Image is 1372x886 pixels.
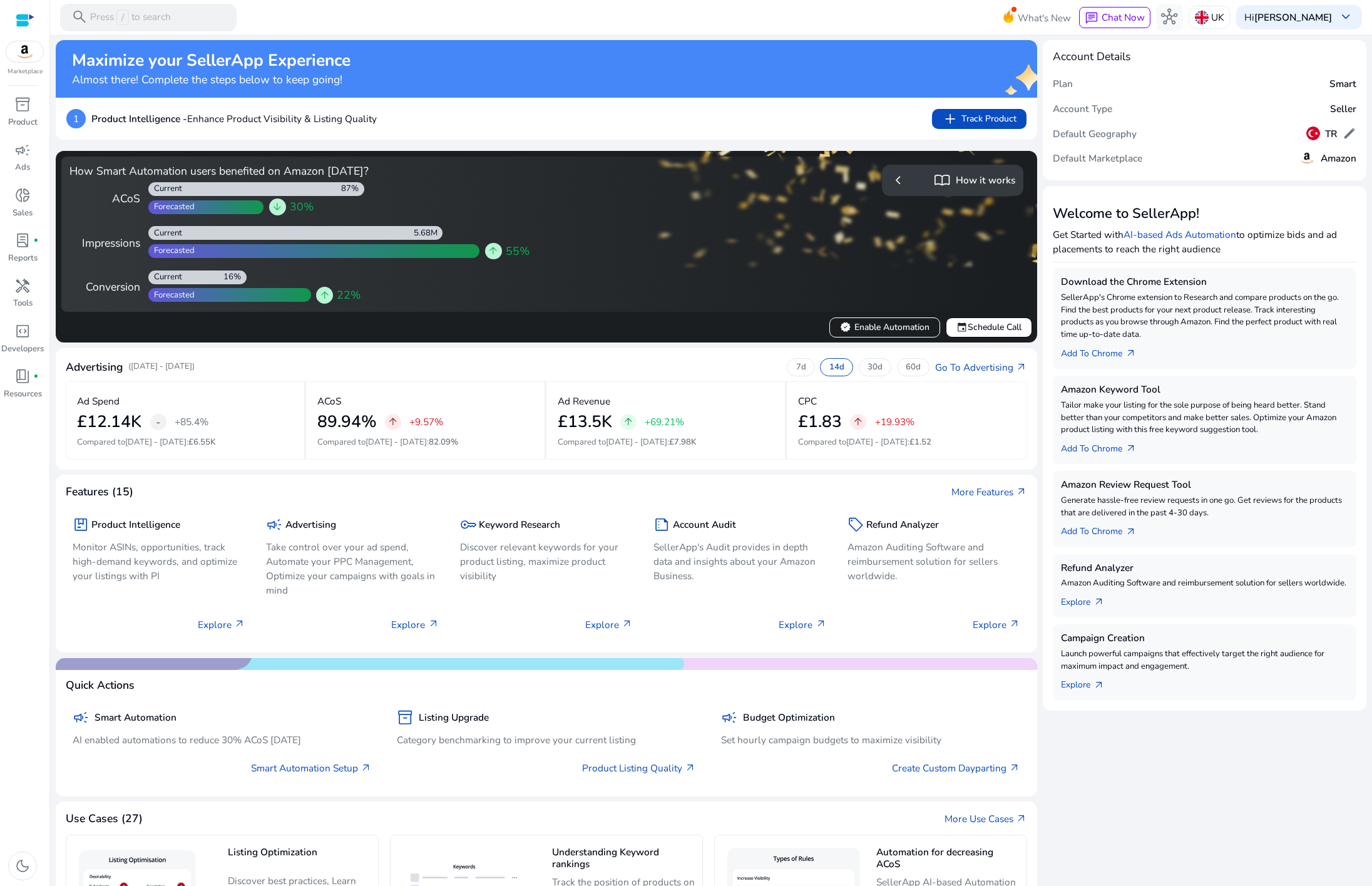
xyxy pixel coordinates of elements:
[606,436,667,448] span: [DATE] - [DATE]
[1093,680,1105,691] span: arrow_outward
[148,245,195,257] div: Forecasted
[387,416,399,428] span: arrow_upward
[188,436,215,448] span: £6.55K
[1124,228,1236,241] a: AI-based Ads Automation
[148,228,182,239] div: Current
[1061,292,1348,341] p: SellerApp's Chrome extension to Research and compare products on the go. Find the best products f...
[460,517,476,533] span: key
[1061,520,1147,539] a: Add To Chrome
[175,417,208,426] p: +85.4%
[1306,126,1320,140] img: tr.svg
[148,202,195,213] div: Forecasted
[77,394,120,408] p: Ad Spend
[890,172,906,188] span: chevron_left
[1061,577,1348,590] p: Amazon Auditing Software and reimbursement solution for sellers worldwide.
[1102,11,1145,24] span: Chat Now
[1061,399,1348,436] p: Tailor make your listing for the sole purpose of being heard better. Stand better than your compe...
[69,279,140,295] div: Conversion
[77,436,293,449] p: Compared to :
[77,412,141,432] h2: £12.14K
[868,362,883,373] p: 30d
[1061,436,1147,456] a: Add To Chrome
[66,485,133,498] h4: Features (15)
[148,272,182,283] div: Current
[934,172,950,188] span: import_contacts
[14,142,31,158] span: campaign
[69,190,140,207] div: ACoS
[829,317,939,337] button: verifiedEnable Automation
[558,436,774,449] p: Compared to :
[1125,348,1137,359] span: arrow_outward
[816,619,827,630] span: arrow_outward
[847,540,1021,583] p: Amazon Auditing Software and reimbursement solution for sellers worldwide.
[73,517,89,533] span: package
[13,297,33,310] p: Tools
[932,109,1026,129] button: addTrack Product
[1254,11,1332,24] b: [PERSON_NAME]
[8,67,43,76] p: Marketplace
[361,763,372,774] span: arrow_outward
[337,287,361,303] span: 22%
[1211,6,1224,28] p: UK
[428,619,439,630] span: arrow_outward
[1016,487,1027,498] span: arrow_outward
[285,519,336,530] h5: Advertising
[673,519,736,530] h5: Account Audit
[847,517,864,533] span: sell
[846,436,908,448] span: [DATE] - [DATE]
[875,417,914,426] p: +19.93%
[1053,103,1112,115] h5: Account Type
[90,10,171,25] p: Press to search
[14,232,31,249] span: lab_profile
[69,165,541,178] h4: How Smart Automation users benefited on Amazon [DATE]?
[1085,11,1098,25] span: chat
[317,436,534,449] p: Compared to :
[116,10,128,25] span: /
[73,733,372,747] p: AI enabled automations to reduce 30% ACoS [DATE]
[319,290,330,301] span: arrow_upward
[1061,590,1115,609] a: Explorearrow_outward
[721,709,737,726] span: campaign
[72,73,351,86] h4: Almost there! Complete the steps below to keep going!
[460,540,633,583] p: Discover relevant keywords for your product listing, maximize product visibility
[1299,150,1315,166] img: amazon.svg
[1061,562,1348,574] h5: Refund Analyzer
[1195,11,1209,24] img: uk.svg
[1053,205,1356,222] h3: Welcome to SellerApp!
[906,362,921,373] p: 60d
[66,679,135,692] h4: Quick Actions
[942,111,1016,127] span: Track Product
[798,412,842,432] h2: £1.83
[829,362,844,373] p: 14d
[866,519,939,530] h5: Refund Analyzer
[14,323,31,339] span: code_blocks
[6,41,44,62] img: amazon.svg
[942,111,958,127] span: add
[645,417,684,426] p: +69.21%
[1061,276,1348,287] h5: Download the Chrome Extension
[290,198,314,215] span: 30%
[234,619,245,630] span: arrow_outward
[14,858,31,874] span: dark_mode
[623,416,634,428] span: arrow_upward
[1061,384,1348,395] h5: Amazon Keyword Tool
[4,388,42,401] p: Resources
[653,540,827,583] p: SellerApp's Audit provides in depth data and insights about your Amazon Business.
[223,272,247,283] div: 16%
[73,709,89,726] span: campaign
[128,361,195,373] p: ([DATE] - [DATE])
[956,175,1015,186] h5: How it works
[973,617,1020,632] p: Explore
[251,761,372,775] a: Smart Automation Setup
[1053,78,1073,90] h5: Plan
[909,436,931,448] span: £1.52
[14,368,31,384] span: book_4
[33,238,39,244] span: fiber_manual_record
[1329,78,1356,90] h5: Smart
[228,847,371,868] h5: Listing Optimization
[1061,648,1348,673] p: Launch powerful campaigns that effectively target the right audience for maximum impact and engag...
[14,278,31,294] span: handyman
[14,96,31,113] span: inventory_2
[266,517,282,533] span: campaign
[414,228,443,239] div: 5.68M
